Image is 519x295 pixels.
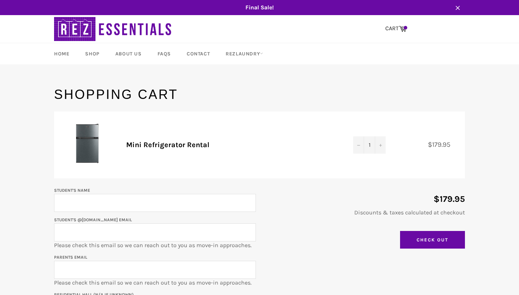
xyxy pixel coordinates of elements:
[126,141,209,149] a: Mini Refrigerator Rental
[78,43,106,64] a: Shop
[54,255,87,260] label: Parents email
[382,21,410,36] a: CART
[375,136,386,154] button: Increase quantity
[400,231,465,249] input: Check Out
[108,43,149,64] a: About Us
[54,217,132,222] label: Student's @[DOMAIN_NAME] email
[353,136,364,154] button: Decrease quantity
[428,140,458,149] span: $179.95
[54,15,173,43] img: RezEssentials
[47,43,76,64] a: Home
[179,43,217,64] a: Contact
[65,122,108,165] img: Mini Refrigerator Rental
[54,215,256,249] p: Please check this email so we can reach out to you as move-in approaches.
[54,86,465,104] h1: Shopping Cart
[263,193,465,205] p: $179.95
[218,43,270,64] a: RezLaundry
[263,209,465,217] p: Discounts & taxes calculated at checkout
[47,4,472,12] span: Final Sale!
[54,188,90,193] label: Student's Name
[150,43,178,64] a: FAQs
[54,253,256,287] p: Please check this email so we can reach out to you as move-in approaches.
